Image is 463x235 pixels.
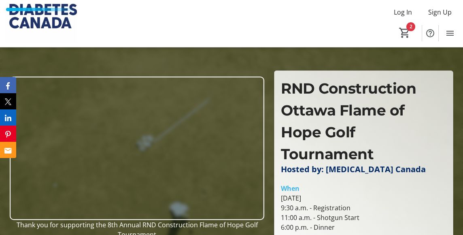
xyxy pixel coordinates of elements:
button: Menu [442,25,458,41]
div: [DATE] 9:30 a.m. - Registration 11:00 a.m. - Shotgun Start 6:00 p.m. - Dinner [281,193,446,232]
p: RND Construction Ottawa Flame of Hope Golf Tournament [281,77,446,165]
button: Sign Up [422,6,458,19]
img: Diabetes Canada's Logo [5,3,77,44]
button: Help [422,25,438,41]
img: Campaign CTA Media Photo [10,77,264,220]
span: Hosted by: [MEDICAL_DATA] Canada [281,164,426,175]
button: Log In [387,6,418,19]
span: Log In [394,7,412,17]
button: Cart [397,26,412,40]
div: When [281,184,299,193]
span: Sign Up [428,7,452,17]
